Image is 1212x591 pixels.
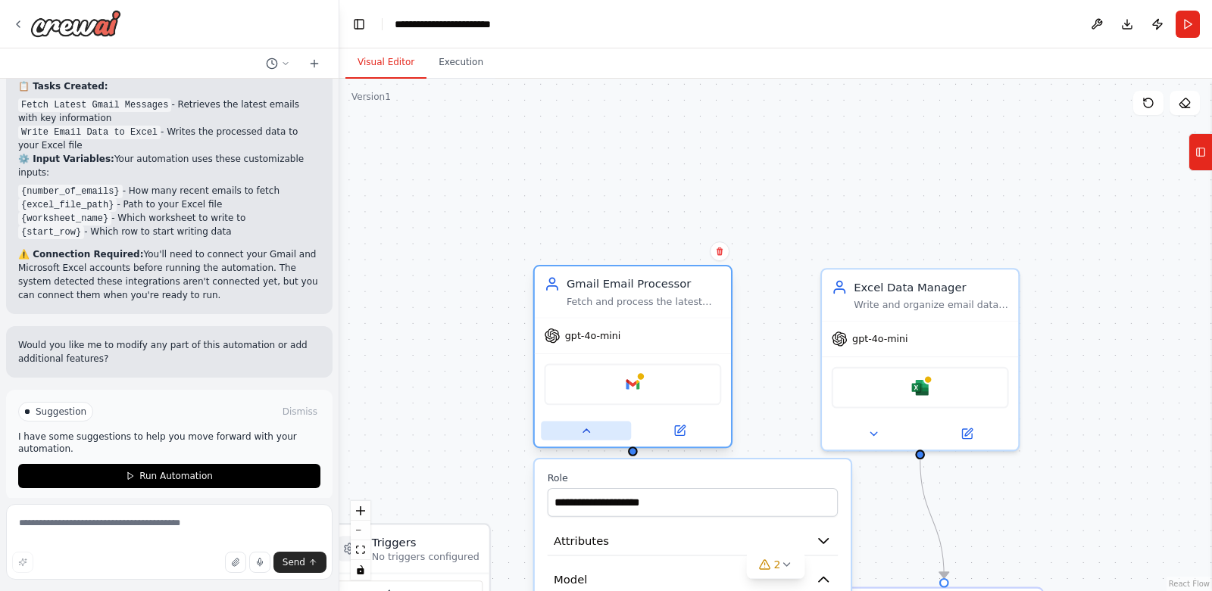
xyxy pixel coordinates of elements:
[18,211,320,225] li: - Which worksheet to write to
[260,54,296,73] button: Switch to previous chat
[351,501,370,521] button: zoom in
[351,501,370,580] div: React Flow controls
[554,572,587,588] span: Model
[18,125,320,152] li: - Writes the processed data to your Excel file
[18,212,111,226] code: {worksheet_name}
[372,534,479,550] h3: Triggers
[18,431,320,455] p: I have some suggestions to help you move forward with your automation.
[18,198,320,211] li: - Path to your Excel file
[854,298,1008,311] div: Write and organize email data into Excel worksheets, creating structured data tables with proper ...
[351,540,370,560] button: fit view
[18,81,108,92] strong: 📋 Tasks Created:
[18,126,161,139] code: Write Email Data to Excel
[12,552,33,573] button: Improve this prompt
[280,404,320,419] button: Dismiss
[351,521,370,540] button: zoom out
[36,406,86,418] span: Suggestion
[283,556,305,568] span: Send
[852,332,908,345] span: gpt-4o-mini
[348,14,370,35] button: Hide left sidebar
[18,464,320,488] button: Run Automation
[18,154,114,164] strong: ⚙️ Input Variables:
[533,268,733,451] div: Gmail Email ProcessorFetch and process the latest emails from Gmail, extracting relevant informat...
[139,470,213,482] span: Run Automation
[911,378,929,397] img: Microsoft excel
[567,295,721,308] div: Fetch and process the latest emails from Gmail, extracting relevant information like sender, subj...
[567,276,721,292] div: Gmail Email Processor
[18,185,123,198] code: {number_of_emails}
[225,552,246,573] button: Upload files
[351,560,370,580] button: toggle interactivity
[302,54,326,73] button: Start a new chat
[30,10,121,37] img: Logo
[18,184,320,198] li: - How many recent emails to fetch
[912,459,952,578] g: Edge from 27b3e8de-edae-4071-acfa-52d66c88efc2 to 67fa98c4-29fc-466c-8a5b-0ba71e09315e
[18,249,143,260] strong: ⚠️ Connection Required:
[18,152,320,179] p: Your automation uses these customizable inputs:
[623,375,642,393] img: Google gmail
[634,421,724,440] button: Open in side panel
[548,472,839,485] label: Role
[922,425,1012,443] button: Open in side panel
[565,329,621,342] span: gpt-4o-mini
[18,198,117,212] code: {excel_file_path}
[854,279,1008,295] div: Excel Data Manager
[395,17,528,32] nav: breadcrumb
[554,533,609,549] span: Attributes
[747,551,805,579] button: 2
[18,247,320,302] p: You'll need to connect your Gmail and Microsoft Excel accounts before running the automation. The...
[426,47,495,79] button: Execution
[351,91,391,103] div: Version 1
[18,98,320,125] li: - Retrieves the latest emails with key information
[710,241,729,261] button: Delete node
[273,552,326,573] button: Send
[820,268,1020,451] div: Excel Data ManagerWrite and organize email data into Excel worksheets, creating structured data t...
[18,226,84,239] code: {start_row}
[249,552,270,573] button: Click to speak your automation idea
[774,557,781,572] span: 2
[18,338,320,365] p: Would you like me to modify any part of this automation or add additional features?
[345,47,426,79] button: Visual Editor
[372,550,479,563] p: No triggers configured
[18,98,171,112] code: Fetch Latest Gmail Messages
[548,526,839,555] button: Attributes
[18,225,320,238] li: - Which row to start writing data
[1169,580,1210,588] a: React Flow attribution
